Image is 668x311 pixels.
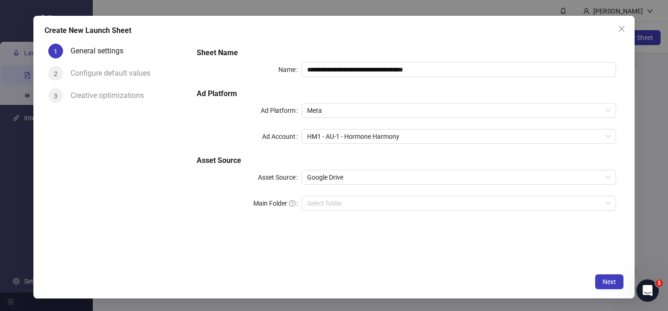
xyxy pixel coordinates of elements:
[71,44,131,58] div: General settings
[54,70,58,77] span: 2
[71,88,151,103] div: Creative optimizations
[71,66,158,81] div: Configure default values
[278,62,302,77] label: Name
[614,21,629,36] button: Close
[45,25,623,36] div: Create New Launch Sheet
[595,274,623,289] button: Next
[54,47,58,55] span: 1
[258,170,302,185] label: Asset Source
[289,200,295,207] span: question-circle
[603,278,616,285] span: Next
[253,196,302,211] label: Main Folder
[197,155,616,166] h5: Asset Source
[197,47,616,58] h5: Sheet Name
[618,25,625,32] span: close
[655,279,663,287] span: 1
[636,279,659,302] iframe: Intercom live chat
[262,129,302,144] label: Ad Account
[302,62,616,77] input: Name
[261,103,302,118] label: Ad Platform
[54,92,58,99] span: 3
[197,88,616,99] h5: Ad Platform
[307,170,610,184] span: Google Drive
[307,130,610,143] span: HM1 - AU-1 - Hormone Harmony
[307,104,610,117] span: Meta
